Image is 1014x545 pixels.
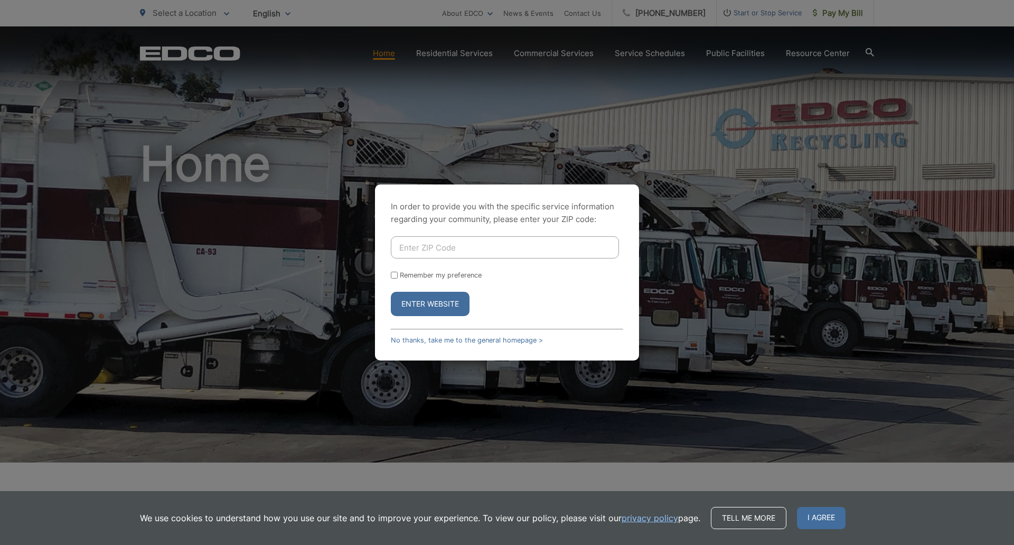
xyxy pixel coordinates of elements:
input: Enter ZIP Code [391,236,619,258]
a: privacy policy [622,512,678,524]
p: We use cookies to understand how you use our site and to improve your experience. To view our pol... [140,512,700,524]
a: No thanks, take me to the general homepage > [391,336,543,344]
span: I agree [797,507,846,529]
p: In order to provide you with the specific service information regarding your community, please en... [391,200,623,226]
a: Tell me more [711,507,786,529]
label: Remember my preference [400,271,482,279]
button: Enter Website [391,292,470,316]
